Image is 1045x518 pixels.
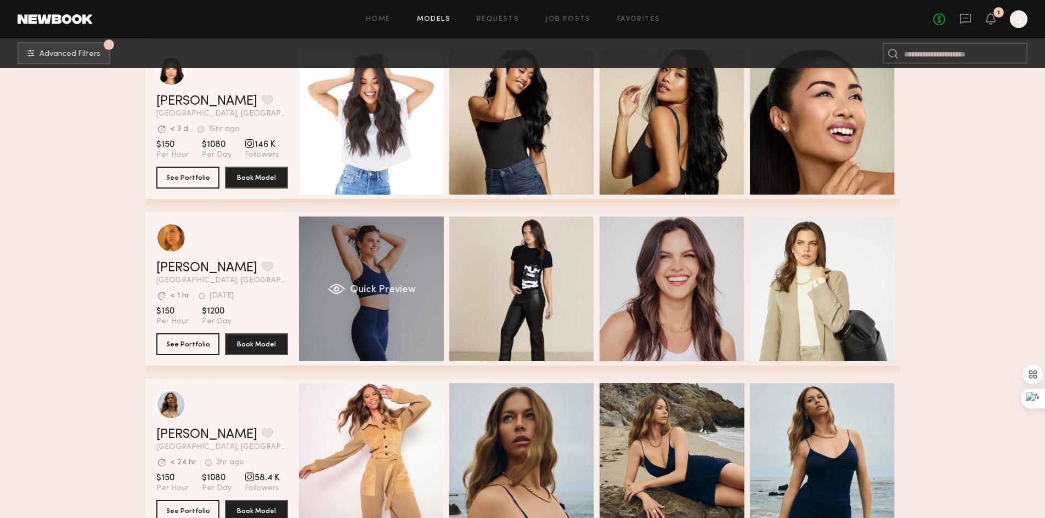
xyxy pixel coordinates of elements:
[108,42,110,47] span: 1
[202,473,231,483] span: $1080
[170,292,189,300] div: < 1 hr
[156,306,189,317] span: $150
[170,126,188,133] div: < 3 d
[245,150,279,160] span: Followers
[225,333,288,355] button: Book Model
[18,42,110,64] button: 1Advanced Filters
[350,285,416,295] span: Quick Preview
[202,317,231,327] span: Per Day
[170,459,196,466] div: < 24 hr
[202,139,231,150] span: $1080
[156,473,189,483] span: $150
[245,139,279,150] span: 146 K
[617,16,660,23] a: Favorites
[156,150,189,160] span: Per Hour
[156,443,288,451] span: [GEOGRAPHIC_DATA], [GEOGRAPHIC_DATA]
[39,50,100,58] span: Advanced Filters
[156,139,189,150] span: $150
[156,95,257,108] a: [PERSON_NAME]
[1010,10,1027,28] a: S
[417,16,450,23] a: Models
[156,167,219,189] button: See Portfolio
[202,150,231,160] span: Per Day
[225,167,288,189] button: Book Model
[997,10,1000,16] div: 1
[216,459,244,466] div: 3hr ago
[208,126,240,133] div: 15hr ago
[202,306,231,317] span: $1200
[156,483,189,493] span: Per Hour
[156,428,257,441] a: [PERSON_NAME]
[156,333,219,355] button: See Portfolio
[245,483,280,493] span: Followers
[156,261,257,275] a: [PERSON_NAME]
[366,16,391,23] a: Home
[156,277,288,284] span: [GEOGRAPHIC_DATA], [GEOGRAPHIC_DATA]
[545,16,591,23] a: Job Posts
[245,473,280,483] span: 58.4 K
[156,317,189,327] span: Per Hour
[202,483,231,493] span: Per Day
[156,110,288,118] span: [GEOGRAPHIC_DATA], [GEOGRAPHIC_DATA]
[210,292,234,300] div: [DATE]
[477,16,519,23] a: Requests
